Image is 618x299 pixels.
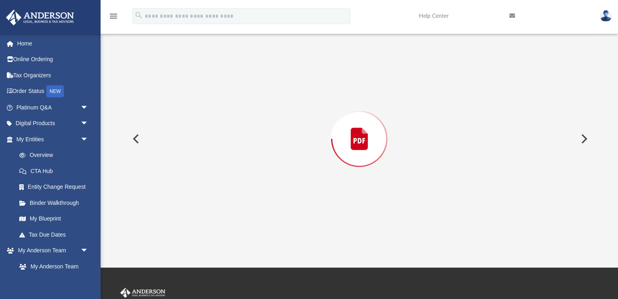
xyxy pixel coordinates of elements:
[6,67,101,83] a: Tax Organizers
[80,115,97,132] span: arrow_drop_down
[109,15,118,21] a: menu
[6,115,101,132] a: Digital Productsarrow_drop_down
[80,99,97,116] span: arrow_drop_down
[6,131,101,147] a: My Entitiesarrow_drop_down
[11,179,101,195] a: Entity Change Request
[6,99,101,115] a: Platinum Q&Aarrow_drop_down
[11,163,101,179] a: CTA Hub
[11,227,101,243] a: Tax Due Dates
[126,128,144,150] button: Previous File
[600,10,612,22] img: User Pic
[80,243,97,259] span: arrow_drop_down
[6,52,101,68] a: Online Ordering
[46,85,64,97] div: NEW
[119,288,167,298] img: Anderson Advisors Platinum Portal
[80,131,97,148] span: arrow_drop_down
[11,195,101,211] a: Binder Walkthrough
[11,258,93,274] a: My Anderson Team
[6,83,101,100] a: Order StatusNEW
[575,128,592,150] button: Next File
[134,11,143,20] i: search
[4,10,76,25] img: Anderson Advisors Platinum Portal
[6,35,101,52] a: Home
[109,11,118,21] i: menu
[11,147,101,163] a: Overview
[6,243,97,259] a: My Anderson Teamarrow_drop_down
[11,211,97,227] a: My Blueprint
[126,14,592,243] div: Preview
